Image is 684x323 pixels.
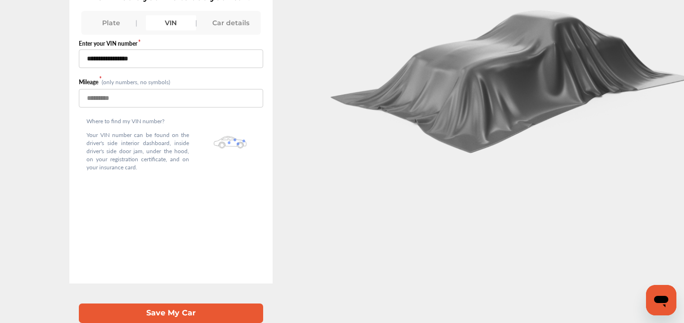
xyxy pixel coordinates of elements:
p: Where to find my VIN number? [86,117,190,125]
label: Enter your VIN number [79,39,264,48]
p: Your VIN number can be found on the driver's side interior dashboard, inside driver's side door j... [86,131,190,171]
div: Plate [86,15,136,30]
small: (only numbers, no symbols) [102,78,170,86]
button: Save My Car [79,303,264,323]
div: Car details [206,15,256,30]
img: olbwX0zPblBWoAAAAASUVORK5CYII= [214,136,247,148]
iframe: Button to launch messaging window [646,285,676,315]
div: VIN [146,15,196,30]
label: Mileage [79,78,102,86]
